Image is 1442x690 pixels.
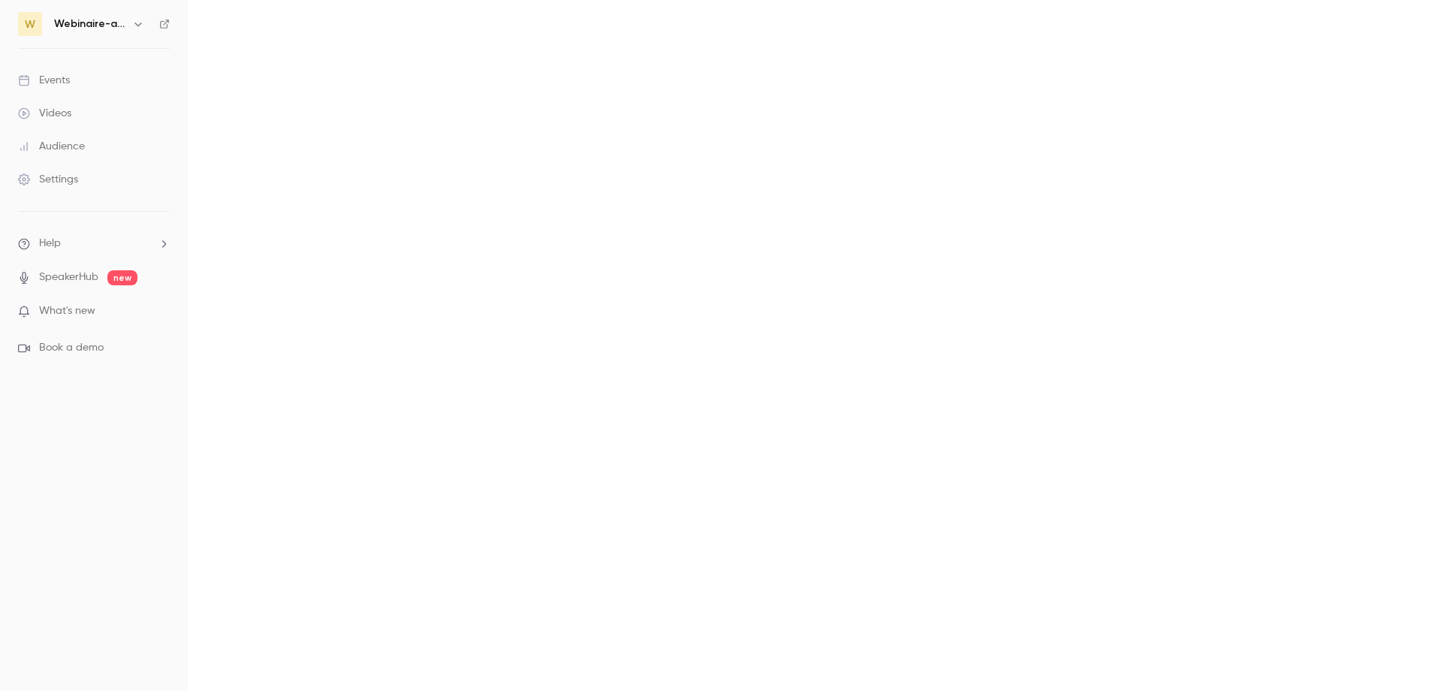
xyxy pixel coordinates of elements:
[18,236,170,252] li: help-dropdown-opener
[25,17,35,32] span: W
[18,139,85,154] div: Audience
[39,303,95,319] span: What's new
[54,17,126,32] h6: Webinaire-avocats
[39,236,61,252] span: Help
[107,270,137,285] span: new
[39,340,104,356] span: Book a demo
[18,106,71,121] div: Videos
[18,73,70,88] div: Events
[18,172,78,187] div: Settings
[39,270,98,285] a: SpeakerHub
